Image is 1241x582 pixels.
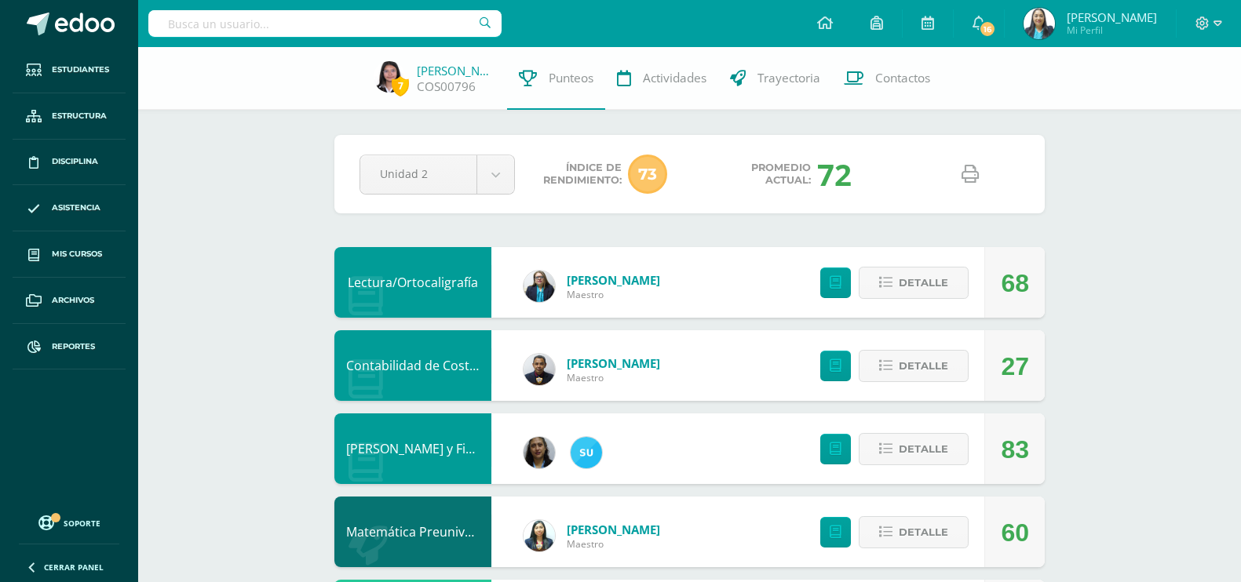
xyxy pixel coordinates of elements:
span: Índice de Rendimiento: [543,162,622,187]
a: Archivos [13,278,126,324]
span: Archivos [52,294,94,307]
img: 7b4256160ebb1349380938f6b688989c.png [524,520,555,551]
span: Detalle [899,268,948,297]
div: Lectura/Ortocaligrafía [334,247,491,318]
a: Soporte [19,511,119,533]
span: Unidad 2 [380,155,457,192]
span: Detalle [899,435,948,464]
div: 68 [1001,248,1029,318]
span: Disciplina [52,155,98,168]
div: 60 [1001,497,1029,568]
a: Estructura [13,93,126,140]
span: Actividades [643,70,706,86]
button: Detalle [859,267,969,299]
span: Maestro [567,288,660,301]
img: 14471758ff6613f552bde5ba870308b6.png [571,437,602,468]
span: Estructura [52,110,107,122]
img: b39acb9233a3ac3163c44be5a56bc5c9.png [524,354,555,385]
button: Detalle [859,516,969,548]
a: [PERSON_NAME] [567,522,660,537]
span: Reportes [52,340,95,353]
div: Contabilidad de Costos [334,330,491,401]
a: Reportes [13,324,126,370]
span: Soporte [64,518,100,529]
div: 83 [1001,414,1029,485]
button: Detalle [859,350,969,382]
a: Estudiantes [13,47,126,93]
img: 82bf3ab6a799adf964157822bef4dd6a.png [524,437,555,468]
span: Mis cursos [52,248,102,260]
a: [PERSON_NAME] y Financiero [346,440,518,457]
span: Mi Perfil [1067,24,1157,37]
img: dc7d38de1d5b52360c8bb618cee5abea.png [1024,8,1055,39]
span: 73 [628,155,667,194]
span: Contactos [875,70,930,86]
a: [PERSON_NAME] [567,272,660,288]
a: Contabilidad de Costos [346,357,484,374]
a: COS00796 [417,78,476,95]
span: Maestro [567,537,660,551]
span: Asistencia [52,202,100,214]
img: 2b83ef441e001ed5d56ac33a6f055673.png [374,61,405,93]
span: Cerrar panel [44,562,104,573]
div: Cálculo Mercantil y Financiero [334,413,491,484]
a: Punteos [507,47,605,110]
div: 72 [817,154,852,195]
a: [PERSON_NAME] [567,355,660,371]
a: Disciplina [13,140,126,186]
span: Detalle [899,351,948,380]
input: Busca un usuario... [148,10,502,37]
a: Asistencia [13,185,126,231]
span: Estudiantes [52,64,109,76]
a: Lectura/Ortocaligrafía [348,274,478,291]
a: Trayectoria [718,47,832,110]
a: Actividades [605,47,718,110]
span: [PERSON_NAME] [1067,9,1157,25]
div: 27 [1001,331,1029,402]
a: Contactos [832,47,942,110]
span: Trayectoria [757,70,820,86]
span: 7 [392,76,409,96]
span: Detalle [899,518,948,547]
button: Detalle [859,433,969,465]
div: Matemática Preuniversitaria [334,497,491,567]
span: 16 [979,20,996,38]
a: Unidad 2 [360,155,514,194]
span: Maestro [567,371,660,384]
span: Promedio actual: [751,162,811,187]
img: 33824b6ed20ab7b75c0531e62f0fd994.png [524,271,555,302]
a: [PERSON_NAME] [417,63,495,78]
a: Mis cursos [13,231,126,278]
a: Matemática Preuniversitaria [346,523,514,540]
span: Punteos [549,70,593,86]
